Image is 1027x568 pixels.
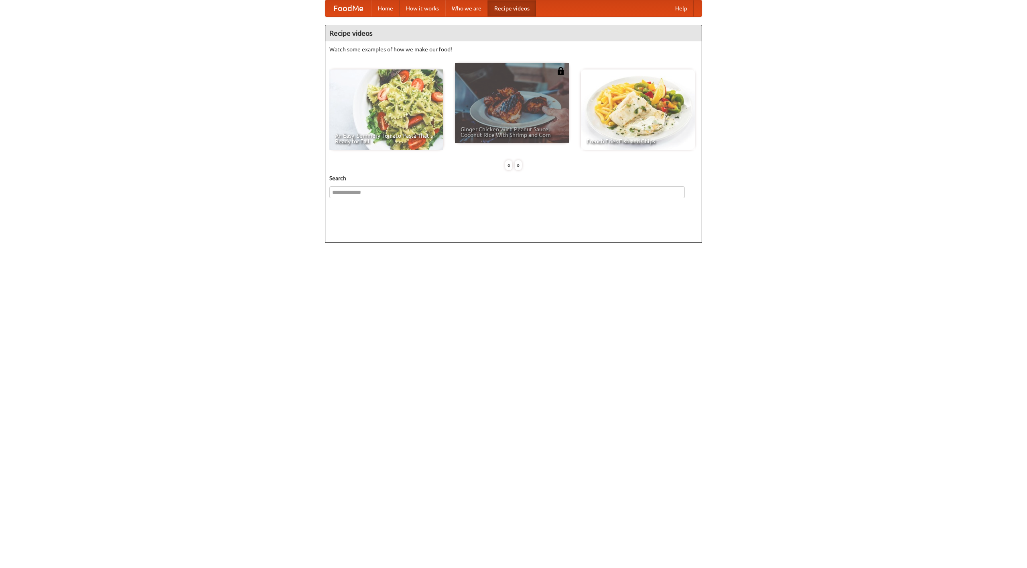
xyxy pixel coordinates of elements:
[557,67,565,75] img: 483408.png
[445,0,488,16] a: Who we are
[488,0,536,16] a: Recipe videos
[400,0,445,16] a: How it works
[325,25,702,41] h4: Recipe videos
[669,0,694,16] a: Help
[329,69,443,150] a: An Easy, Summery Tomato Pasta That's Ready for Fall
[515,160,522,170] div: »
[329,45,698,53] p: Watch some examples of how we make our food!
[335,133,438,144] span: An Easy, Summery Tomato Pasta That's Ready for Fall
[587,138,689,144] span: French Fries Fish and Chips
[505,160,512,170] div: «
[329,174,698,182] h5: Search
[371,0,400,16] a: Home
[325,0,371,16] a: FoodMe
[581,69,695,150] a: French Fries Fish and Chips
